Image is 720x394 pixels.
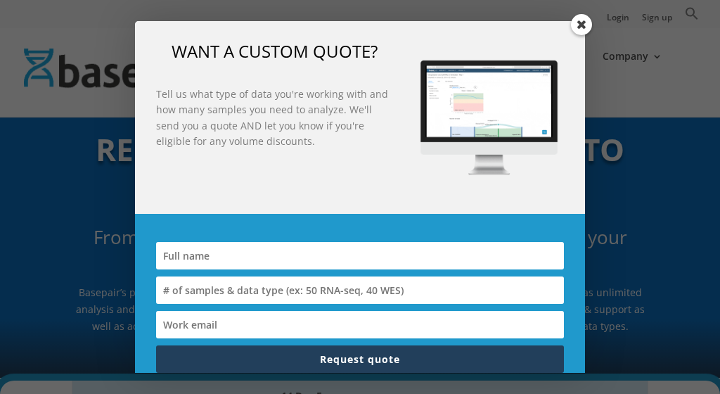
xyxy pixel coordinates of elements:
span: Request quote [320,352,400,366]
strong: Tell us what type of data you're working with and how many samples you need to analyze. We'll sen... [156,87,388,148]
iframe: Drift Widget Chat Window [430,87,712,332]
iframe: Drift Widget Chat Controller [650,324,703,377]
button: Request quote [156,345,564,373]
span: WANT A CUSTOM QUOTE? [172,39,378,63]
input: # of samples & data type (ex: 50 RNA-seq, 40 WES) [156,277,564,304]
input: Work email [156,311,564,338]
input: Full name [156,242,564,269]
